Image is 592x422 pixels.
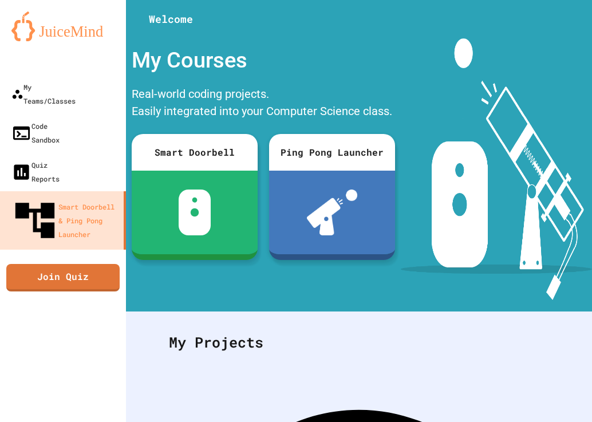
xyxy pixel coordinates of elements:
[132,134,258,171] div: Smart Doorbell
[269,134,395,171] div: Ping Pong Launcher
[11,197,119,244] div: Smart Doorbell & Ping Pong Launcher
[11,119,60,147] div: Code Sandbox
[126,82,401,125] div: Real-world coding projects. Easily integrated into your Computer Science class.
[11,80,76,108] div: My Teams/Classes
[6,264,120,291] a: Join Quiz
[126,38,401,82] div: My Courses
[307,190,358,235] img: ppl-with-ball.png
[11,11,115,41] img: logo-orange.svg
[157,320,561,365] div: My Projects
[11,158,60,186] div: Quiz Reports
[179,190,211,235] img: sdb-white.svg
[401,38,592,300] img: banner-image-my-projects.png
